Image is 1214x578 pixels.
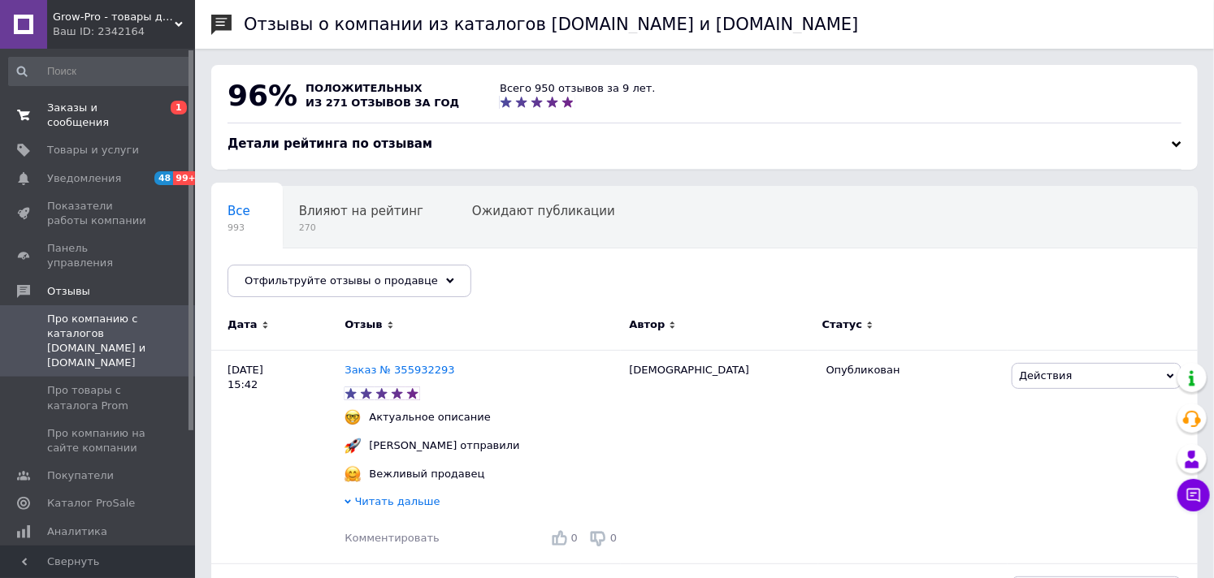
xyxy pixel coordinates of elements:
[500,81,655,96] div: Всего 950 отзывов за 9 лет.
[365,438,523,453] div: [PERSON_NAME] отправили
[472,204,615,218] span: Ожидают публикации
[211,248,436,310] div: Опубликованы без комментария
[621,350,817,563] div: [DEMOGRAPHIC_DATA]
[244,15,859,34] h1: Отзывы о компании из каталогов [DOMAIN_NAME] и [DOMAIN_NAME]
[47,426,150,455] span: Про компанию на сайте компании
[47,383,150,412] span: Про товары с каталога Prom
[245,274,438,287] span: Отфильтруйте отзывы о продавце
[345,466,361,482] img: :hugging_face:
[47,284,90,299] span: Отзывы
[8,57,192,86] input: Поиск
[299,222,423,234] span: 270
[228,317,258,332] span: Дата
[47,468,114,483] span: Покупатели
[345,494,621,513] div: Читать дальше
[345,317,382,332] span: Отзыв
[306,82,422,94] span: положительных
[345,364,454,376] a: Заказ № 355932293
[47,312,150,371] span: Про компанию с каталогов [DOMAIN_NAME] и [DOMAIN_NAME]
[228,79,297,112] span: 96%
[365,467,488,481] div: Вежливый продавец
[47,199,150,228] span: Показатели работы компании
[47,171,121,186] span: Уведомления
[53,24,195,39] div: Ваш ID: 2342164
[1177,479,1210,511] button: Чат с покупателем
[47,496,135,511] span: Каталог ProSale
[345,409,361,425] img: :nerd_face:
[228,222,250,234] span: 993
[571,532,578,544] span: 0
[299,204,423,218] span: Влияют на рейтинг
[47,101,150,130] span: Заказы и сообщения
[365,410,495,425] div: Актуальное описание
[171,101,187,114] span: 1
[154,171,173,185] span: 48
[1019,369,1072,382] span: Действия
[610,532,617,544] span: 0
[822,317,863,332] span: Статус
[306,97,459,109] span: из 271 отзывов за год
[173,171,200,185] span: 99+
[47,241,150,270] span: Панель управления
[345,438,361,454] img: :rocket:
[629,317,665,332] span: Автор
[826,363,1000,377] div: Опубликован
[345,532,439,544] span: Комментировать
[345,531,439,546] div: Комментировать
[53,10,175,24] span: Grow-Pro - товары для растениеводства и гидропоники
[355,495,440,507] span: Читать дальше
[228,265,404,280] span: Опубликованы без комме...
[228,204,250,218] span: Все
[211,350,345,563] div: [DATE] 15:42
[47,524,107,539] span: Аналитика
[228,136,432,151] span: Детали рейтинга по отзывам
[47,143,139,157] span: Товары и услуги
[228,136,1181,153] div: Детали рейтинга по отзывам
